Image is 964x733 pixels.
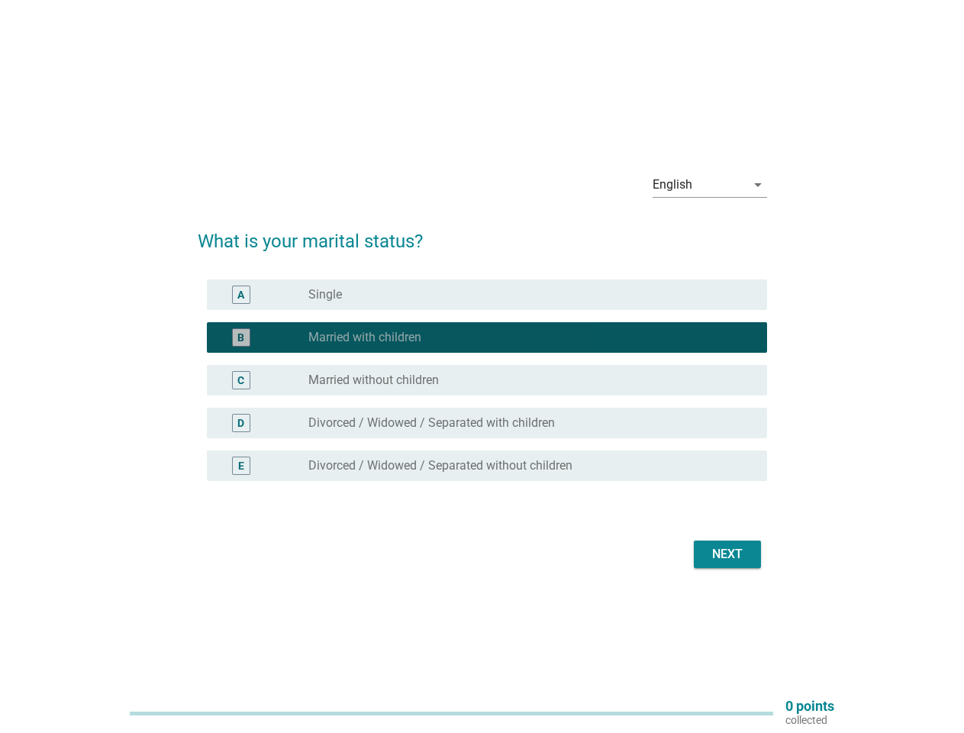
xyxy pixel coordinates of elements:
p: 0 points [785,699,834,713]
div: Next [706,545,749,563]
div: B [237,330,244,346]
label: Married without children [308,373,439,388]
div: E [238,458,244,474]
div: D [237,415,244,431]
h2: What is your marital status? [198,212,767,255]
label: Divorced / Widowed / Separated without children [308,458,572,473]
label: Married with children [308,330,421,345]
div: A [237,287,244,303]
label: Single [308,287,342,302]
p: collected [785,713,834,727]
div: English [653,178,692,192]
button: Next [694,541,761,568]
label: Divorced / Widowed / Separated with children [308,415,555,431]
div: C [237,373,244,389]
i: arrow_drop_down [749,176,767,194]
